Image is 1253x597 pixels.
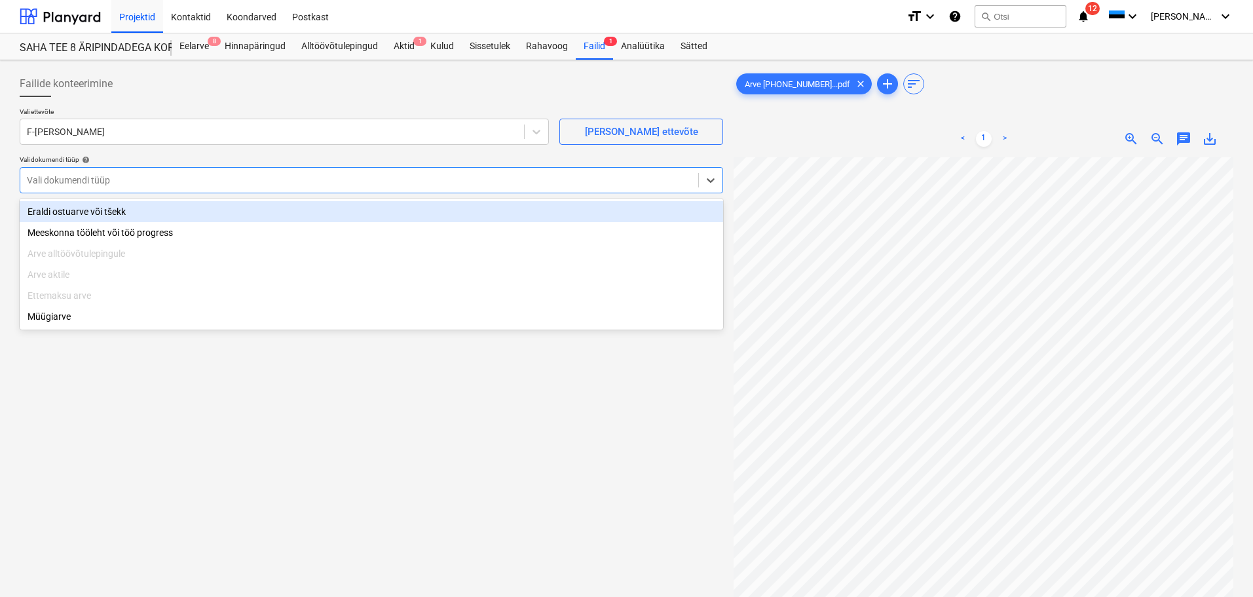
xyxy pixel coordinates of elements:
span: Failide konteerimine [20,76,113,92]
span: 8 [208,37,221,46]
i: format_size [907,9,922,24]
a: Page 1 is your current page [976,131,992,147]
div: Arve [PHONE_NUMBER]...pdf [736,73,872,94]
i: keyboard_arrow_down [1218,9,1233,24]
a: Hinnapäringud [217,33,293,60]
a: Next page [997,131,1013,147]
div: Arve alltöövõtulepingule [20,243,723,264]
div: Eraldi ostuarve või tšekk [20,201,723,222]
a: Failid1 [576,33,613,60]
div: Müügiarve [20,306,723,327]
div: Ettemaksu arve [20,285,723,306]
a: Sätted [673,33,715,60]
span: Arve [PHONE_NUMBER]...pdf [737,79,858,89]
span: 1 [413,37,426,46]
a: Aktid1 [386,33,422,60]
a: Previous page [955,131,971,147]
button: Otsi [975,5,1066,28]
div: Arve aktile [20,264,723,285]
div: [PERSON_NAME] ettevõte [585,123,698,140]
span: zoom_out [1150,131,1165,147]
span: 12 [1085,2,1100,15]
i: Abikeskus [948,9,962,24]
div: SAHA TEE 8 ÄRIPINDADEGA KORTERMAJA [20,41,156,55]
div: Failid [576,33,613,60]
span: sort [906,76,922,92]
span: 1 [604,37,617,46]
span: [PERSON_NAME] [1151,11,1216,22]
i: keyboard_arrow_down [1125,9,1140,24]
span: add [880,76,895,92]
a: Alltöövõtulepingud [293,33,386,60]
div: Vali dokumendi tüüp [20,155,723,164]
i: notifications [1077,9,1090,24]
a: Kulud [422,33,462,60]
a: Sissetulek [462,33,518,60]
span: save_alt [1202,131,1218,147]
div: Aktid [386,33,422,60]
iframe: Chat Widget [1188,534,1253,597]
span: search [981,11,991,22]
span: help [79,156,90,164]
p: Vali ettevõte [20,107,549,119]
button: [PERSON_NAME] ettevõte [559,119,723,145]
span: zoom_in [1123,131,1139,147]
a: Analüütika [613,33,673,60]
a: Eelarve8 [172,33,217,60]
div: Meeskonna tööleht või töö progress [20,222,723,243]
div: Eelarve [172,33,217,60]
span: clear [853,76,869,92]
span: chat [1176,131,1191,147]
i: keyboard_arrow_down [922,9,938,24]
a: Rahavoog [518,33,576,60]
